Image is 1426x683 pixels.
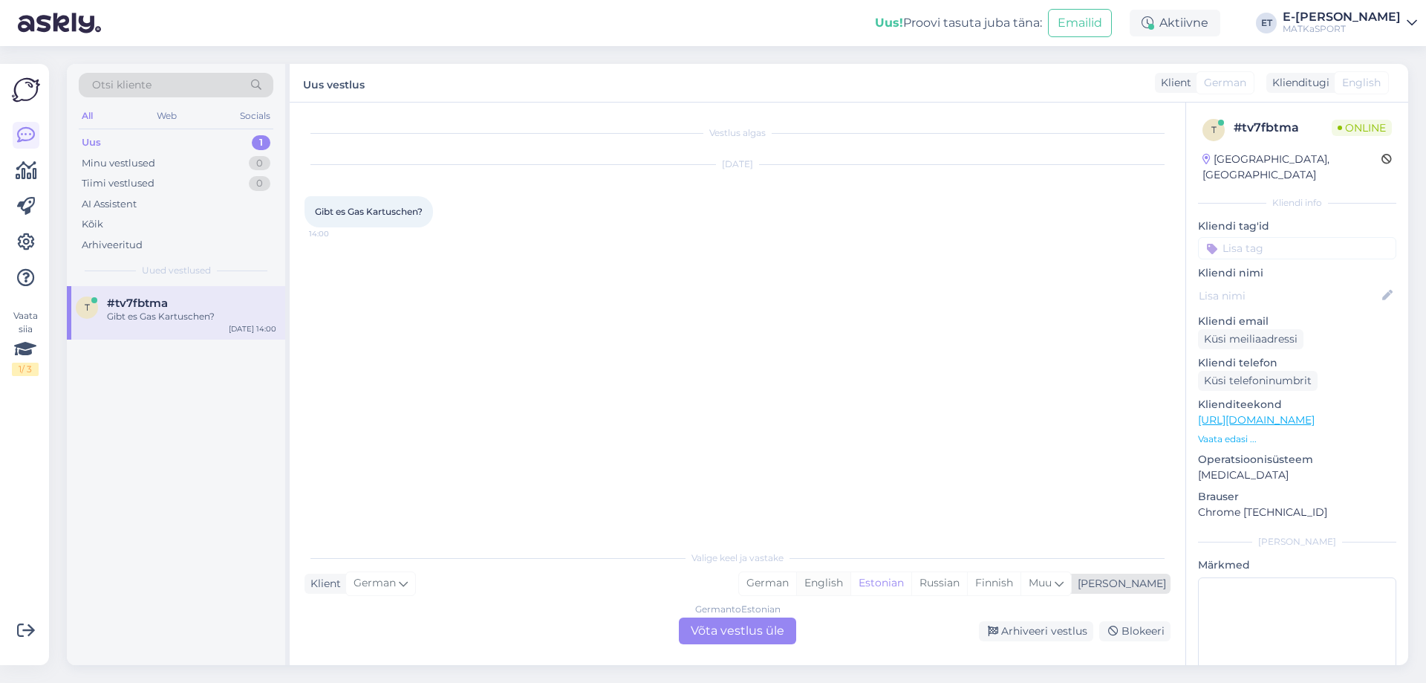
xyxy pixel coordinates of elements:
[850,572,911,595] div: Estonian
[303,73,365,93] label: Uus vestlus
[1198,505,1396,520] p: Chrome [TECHNICAL_ID]
[1211,124,1217,135] span: t
[1234,119,1332,137] div: # tv7fbtma
[1198,265,1396,281] p: Kliendi nimi
[82,135,101,150] div: Uus
[875,16,903,30] b: Uus!
[1332,120,1392,136] span: Online
[142,264,211,277] span: Uued vestlused
[695,603,781,616] div: German to Estonian
[12,363,39,376] div: 1 / 3
[354,575,396,592] span: German
[796,572,850,595] div: English
[309,228,365,239] span: 14:00
[1204,75,1246,91] span: German
[85,302,90,313] span: t
[305,158,1171,171] div: [DATE]
[739,572,796,595] div: German
[305,126,1171,140] div: Vestlus algas
[1155,75,1191,91] div: Klient
[1198,397,1396,412] p: Klienditeekond
[82,238,143,253] div: Arhiveeritud
[249,156,270,171] div: 0
[1283,23,1401,35] div: MATKaSPORT
[1198,329,1303,349] div: Küsi meiliaadressi
[82,217,103,232] div: Kõik
[1198,557,1396,573] p: Märkmed
[1199,288,1379,304] input: Lisa nimi
[305,551,1171,565] div: Valige keel ja vastake
[237,106,273,126] div: Socials
[911,572,967,595] div: Russian
[1198,489,1396,505] p: Brauser
[967,572,1020,595] div: Finnish
[305,576,341,592] div: Klient
[1198,237,1396,259] input: Lisa tag
[1266,75,1329,91] div: Klienditugi
[92,77,152,93] span: Otsi kliente
[679,618,796,644] div: Võta vestlus üle
[1198,467,1396,483] p: [MEDICAL_DATA]
[1198,535,1396,548] div: [PERSON_NAME]
[82,176,154,191] div: Tiimi vestlused
[1029,576,1052,589] span: Muu
[1130,10,1220,36] div: Aktiivne
[1342,75,1381,91] span: English
[12,309,39,376] div: Vaata siia
[12,76,40,104] img: Askly Logo
[1198,314,1396,329] p: Kliendi email
[79,106,96,126] div: All
[1198,433,1396,446] p: Vaata edasi ...
[1283,11,1417,35] a: E-[PERSON_NAME]MATKaSPORT
[249,176,270,191] div: 0
[1198,452,1396,467] p: Operatsioonisüsteem
[1198,196,1396,210] div: Kliendi info
[1256,13,1277,33] div: ET
[1099,621,1171,641] div: Blokeeri
[1072,576,1166,592] div: [PERSON_NAME]
[979,621,1093,641] div: Arhiveeri vestlus
[315,206,423,217] span: Gibt es Gas Kartuschen?
[107,297,168,310] span: #tv7fbtma
[1198,219,1396,234] p: Kliendi tag'id
[1198,371,1318,391] div: Küsi telefoninumbrit
[229,323,276,334] div: [DATE] 14:00
[82,156,155,171] div: Minu vestlused
[107,310,276,323] div: Gibt es Gas Kartuschen?
[1198,413,1315,427] a: [URL][DOMAIN_NAME]
[1283,11,1401,23] div: E-[PERSON_NAME]
[252,135,270,150] div: 1
[1202,152,1381,183] div: [GEOGRAPHIC_DATA], [GEOGRAPHIC_DATA]
[154,106,180,126] div: Web
[1198,355,1396,371] p: Kliendi telefon
[875,14,1042,32] div: Proovi tasuta juba täna:
[1048,9,1112,37] button: Emailid
[82,197,137,212] div: AI Assistent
